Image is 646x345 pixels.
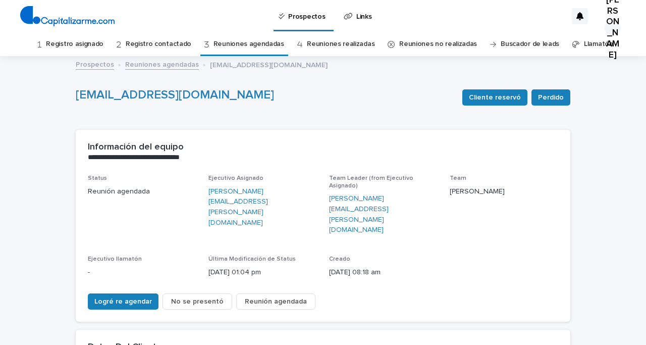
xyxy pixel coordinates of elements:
[126,32,191,56] a: Registro contactado
[501,32,559,56] a: Buscador de leads
[88,267,196,278] p: -
[450,175,466,181] span: Team
[208,256,296,262] span: Última Modificación de Status
[531,89,570,106] button: Perdido
[584,32,613,56] a: Llamatón
[210,59,328,70] p: [EMAIL_ADDRESS][DOMAIN_NAME]
[88,293,158,310] button: Logré re agendar
[163,293,232,310] button: No se presentó
[208,267,317,278] p: [DATE] 01:04 pm
[125,58,199,70] a: Reuniones agendadas
[605,20,621,36] div: [PERSON_NAME]
[88,186,196,197] p: Reunión agendada
[46,32,103,56] a: Registro asignado
[329,267,438,278] p: [DATE] 08:18 am
[462,89,527,106] button: Cliente reservó
[469,92,521,103] span: Cliente reservó
[213,32,284,56] a: Reuniones agendadas
[208,186,317,228] a: [PERSON_NAME][EMAIL_ADDRESS][PERSON_NAME][DOMAIN_NAME]
[538,92,564,103] span: Perdido
[76,89,274,101] a: [EMAIL_ADDRESS][DOMAIN_NAME]
[399,32,477,56] a: Reuniones no realizadas
[450,186,558,197] p: [PERSON_NAME]
[208,175,263,181] span: Ejecutivo Asignado
[171,297,224,307] span: No se presentó
[236,293,315,310] button: Reunión agendada
[307,32,374,56] a: Reuniones realizadas
[245,297,307,307] span: Reunión agendada
[329,175,413,188] span: Team Leader (from Ejecutivo Asignado)
[20,6,115,26] img: 4arMvv9wSvmHTHbXwTim
[76,58,114,70] a: Prospectos
[94,297,152,307] span: Logré re agendar
[329,193,438,235] a: [PERSON_NAME][EMAIL_ADDRESS][PERSON_NAME][DOMAIN_NAME]
[88,256,142,262] span: Ejecutivo llamatón
[329,256,350,262] span: Creado
[88,142,184,153] h2: Información del equipo
[88,175,107,181] span: Status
